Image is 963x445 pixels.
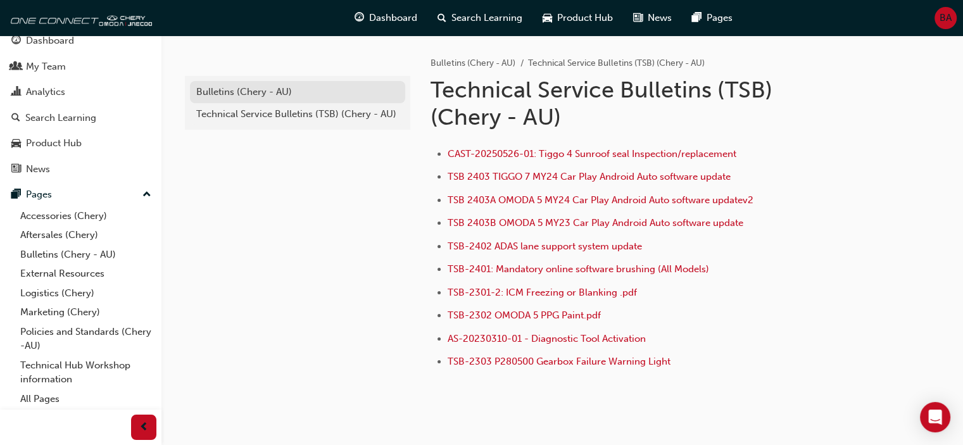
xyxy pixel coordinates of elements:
a: AS-20230310-01 - Diagnostic Tool Activation [448,333,646,344]
a: TSB 2403A OMODA 5 MY24 Car Play Android Auto software updatev2 [448,194,753,206]
span: chart-icon [11,87,21,98]
button: DashboardMy TeamAnalyticsSearch LearningProduct HubNews [5,27,156,183]
a: TSB-2402 ADAS lane support system update [448,241,642,252]
a: My Team [5,55,156,78]
a: Technical Service Bulletins (TSB) (Chery - AU) [190,103,405,125]
span: Pages [707,11,733,25]
div: My Team [26,60,66,74]
a: guage-iconDashboard [344,5,427,31]
a: Product Hub [5,132,156,155]
a: Technical Hub Workshop information [15,356,156,389]
a: car-iconProduct Hub [532,5,623,31]
span: people-icon [11,61,21,73]
a: All Pages [15,389,156,409]
a: Dashboard [5,29,156,53]
a: Aftersales (Chery) [15,225,156,245]
div: Dashboard [26,34,74,48]
a: news-iconNews [623,5,682,31]
span: car-icon [11,138,21,149]
a: Accessories (Chery) [15,206,156,226]
span: search-icon [11,113,20,124]
a: Policies and Standards (Chery -AU) [15,322,156,356]
a: TSB-2301-2: ICM Freezing or Blanking .pdf [448,287,637,298]
a: Bulletins (Chery - AU) [431,58,515,68]
a: Bulletins (Chery - AU) [15,245,156,265]
div: Technical Service Bulletins (TSB) (Chery - AU) [196,107,399,122]
div: Search Learning [25,111,96,125]
div: Analytics [26,85,65,99]
span: BA [940,11,952,25]
a: Marketing (Chery) [15,303,156,322]
span: news-icon [11,164,21,175]
span: pages-icon [692,10,702,26]
span: news-icon [633,10,643,26]
a: External Resources [15,264,156,284]
button: Pages [5,183,156,206]
a: search-iconSearch Learning [427,5,532,31]
a: TSB-2302 OMODA 5 PPG Paint.pdf [448,310,601,321]
span: Search Learning [451,11,522,25]
span: up-icon [142,187,151,203]
div: Product Hub [26,136,82,151]
a: Analytics [5,80,156,104]
span: search-icon [437,10,446,26]
div: Open Intercom Messenger [920,402,950,432]
span: Dashboard [369,11,417,25]
a: TSB-2303 P280500 Gearbox Failure Warning Light [448,356,670,367]
div: News [26,162,50,177]
span: Product Hub [557,11,613,25]
span: guage-icon [355,10,364,26]
li: Technical Service Bulletins (TSB) (Chery - AU) [528,56,705,71]
a: Bulletins (Chery - AU) [190,81,405,103]
span: car-icon [543,10,552,26]
span: guage-icon [11,35,21,47]
span: News [648,11,672,25]
a: pages-iconPages [682,5,743,31]
a: News [5,158,156,181]
button: BA [935,7,957,29]
span: pages-icon [11,189,21,201]
h1: Technical Service Bulletins (TSB) (Chery - AU) [431,76,846,131]
a: TSB 2403 TIGGO 7 MY24 Car Play Android Auto software update [448,171,731,182]
a: Search Learning [5,106,156,130]
a: TSB-2401: Mandatory online software brushing (All Models) [448,263,709,275]
a: Logistics (Chery) [15,284,156,303]
img: oneconnect [6,5,152,30]
div: Pages [26,187,52,202]
div: Bulletins (Chery - AU) [196,85,399,99]
span: prev-icon [139,420,149,436]
a: TSB 2403B OMODA 5 MY23 Car Play Android Auto software update [448,217,743,229]
a: CAST-20250526-01: Tiggo 4 Sunroof seal Inspection/replacement [448,148,736,160]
